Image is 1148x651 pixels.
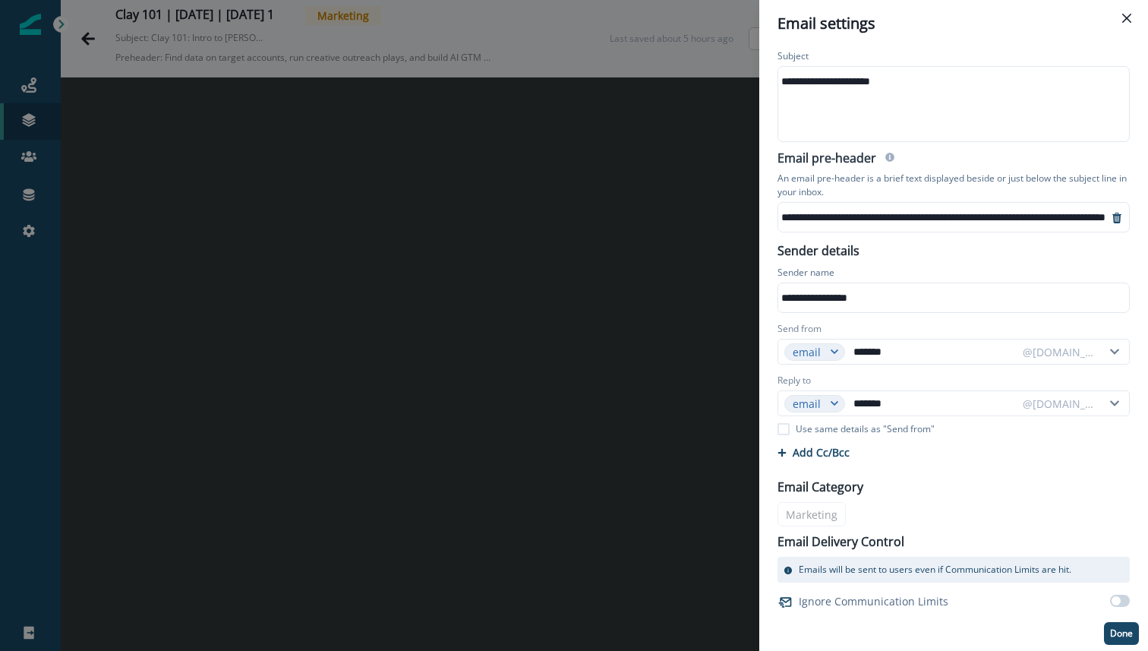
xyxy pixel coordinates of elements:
[777,266,834,283] p: Sender name
[796,422,935,436] p: Use same details as "Send from"
[1115,6,1139,30] button: Close
[799,563,1071,577] p: Emails will be sent to users even if Communication Limits are hit.
[777,169,1130,202] p: An email pre-header is a brief text displayed beside or just below the subject line in your inbox.
[777,151,876,169] h2: Email pre-header
[777,322,822,336] label: Send from
[777,445,850,460] button: Add Cc/Bcc
[1023,396,1096,412] div: @[DOMAIN_NAME]
[768,239,869,260] p: Sender details
[1111,212,1123,224] svg: remove-preheader
[777,12,1130,35] div: Email settings
[777,478,863,496] p: Email Category
[777,374,811,387] label: Reply to
[777,532,904,551] p: Email Delivery Control
[1023,344,1096,360] div: @[DOMAIN_NAME]
[1110,628,1133,639] p: Done
[1104,622,1139,645] button: Done
[793,396,823,412] div: email
[793,344,823,360] div: email
[799,593,948,609] p: Ignore Communication Limits
[777,49,809,66] p: Subject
